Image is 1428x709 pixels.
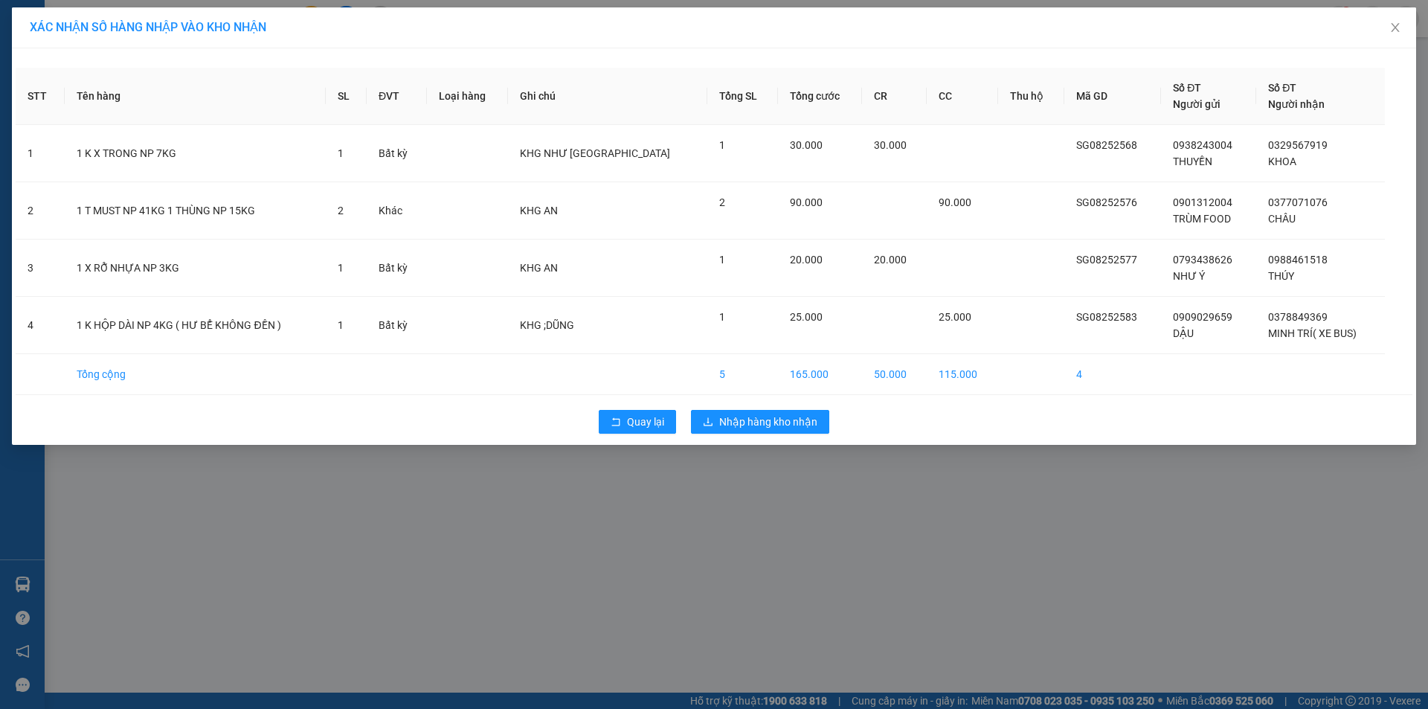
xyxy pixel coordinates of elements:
span: Đã [PERSON_NAME] : [11,94,116,126]
th: Tổng SL [707,68,778,125]
span: 0901312004 [1173,196,1232,208]
th: CR [862,68,927,125]
th: STT [16,68,65,125]
div: CÔ NGUYỆT [13,46,132,64]
span: [PERSON_NAME] thay đổi thành công [636,16,810,28]
div: 20.000 [11,94,134,144]
span: 1 [338,262,344,274]
span: TRÙM FOOD [1173,213,1231,225]
span: 30.000 [874,139,907,151]
span: 0378849369 [1268,311,1328,323]
span: KHG AN [520,205,558,216]
span: KHG ;DŨNG [520,319,574,331]
span: 25.000 [939,311,971,323]
span: DẬU [1173,327,1194,339]
span: 20.000 [874,254,907,266]
span: 1 [338,147,344,159]
td: 3 [16,240,65,297]
td: 1 K X TRONG NP 7KG [65,125,326,182]
span: SG08252576 [1076,196,1137,208]
td: Tổng cộng [65,354,326,395]
span: 2 [338,205,344,216]
span: 0793438626 [1173,254,1232,266]
td: 1 [16,125,65,182]
th: Thu hộ [998,68,1064,125]
th: Tên hàng [65,68,326,125]
span: KHG AN [520,262,558,274]
span: THUYỀN [1173,155,1212,167]
th: SL [326,68,367,125]
span: SG08252577 [1076,254,1137,266]
span: 0329567919 [1268,139,1328,151]
span: Nhập hàng kho nhận [719,414,817,430]
span: 30.000 [790,139,823,151]
td: 165.000 [778,354,862,395]
span: 0938243004 [1173,139,1232,151]
span: download [703,417,713,429]
span: Số ĐT [1268,82,1296,94]
span: 0909029659 [1173,311,1232,323]
span: KHOA [1268,155,1296,167]
td: Bất kỳ [367,297,427,354]
span: KHG NHƯ [GEOGRAPHIC_DATA] [520,147,670,159]
span: Số ĐT [1173,82,1201,94]
td: Bất kỳ [367,240,427,297]
span: Người nhận [1268,98,1325,110]
span: Người gửi [1173,98,1220,110]
td: 1 K HỘP DÀI NP 4KG ( HƯ BỂ KHÔNG ĐỀN ) [65,297,326,354]
span: MINH TRÍ( XE BUS) [1268,327,1357,339]
span: 1 [719,254,725,266]
span: 0988461518 [1268,254,1328,266]
span: 1 [719,311,725,323]
span: 0377071076 [1268,196,1328,208]
td: 1 X RỖ NHỰA NP 3KG [65,240,326,297]
button: Close [1374,7,1416,49]
td: 2 [16,182,65,240]
th: CC [927,68,998,125]
span: THÚY [1268,270,1294,282]
span: 90.000 [939,196,971,208]
td: 4 [1064,354,1162,395]
td: 5 [707,354,778,395]
button: rollbackQuay lại [599,410,676,434]
th: Loại hàng [427,68,508,125]
td: 50.000 [862,354,927,395]
span: 1 [338,319,344,331]
span: Gửi: [13,13,36,28]
span: 25.000 [790,311,823,323]
td: 115.000 [927,354,998,395]
th: Tổng cước [778,68,862,125]
span: SG08252583 [1076,311,1137,323]
span: 20.000 [790,254,823,266]
span: XÁC NHẬN SỐ HÀNG NHẬP VÀO KHO NHẬN [30,20,266,34]
td: 1 T MUST NP 41KG 1 THÙNG NP 15KG [65,182,326,240]
div: [PERSON_NAME] [13,13,132,46]
td: 4 [16,297,65,354]
span: rollback [611,417,621,429]
th: ĐVT [367,68,427,125]
span: Nhận: [142,13,178,28]
span: 2 [719,196,725,208]
td: Bất kỳ [367,125,427,182]
div: HỮU [142,46,261,64]
td: Khác [367,182,427,240]
th: Mã GD [1064,68,1162,125]
button: downloadNhập hàng kho nhận [691,410,829,434]
span: Quay lại [627,414,664,430]
span: CHÂU [1268,213,1296,225]
th: Ghi chú [508,68,707,125]
span: 1 [719,139,725,151]
span: NHƯ Ý [1173,270,1205,282]
div: [PERSON_NAME] [142,13,261,46]
span: 90.000 [790,196,823,208]
span: close [1389,22,1401,33]
span: SG08252568 [1076,139,1137,151]
span: check-circle [618,16,630,28]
